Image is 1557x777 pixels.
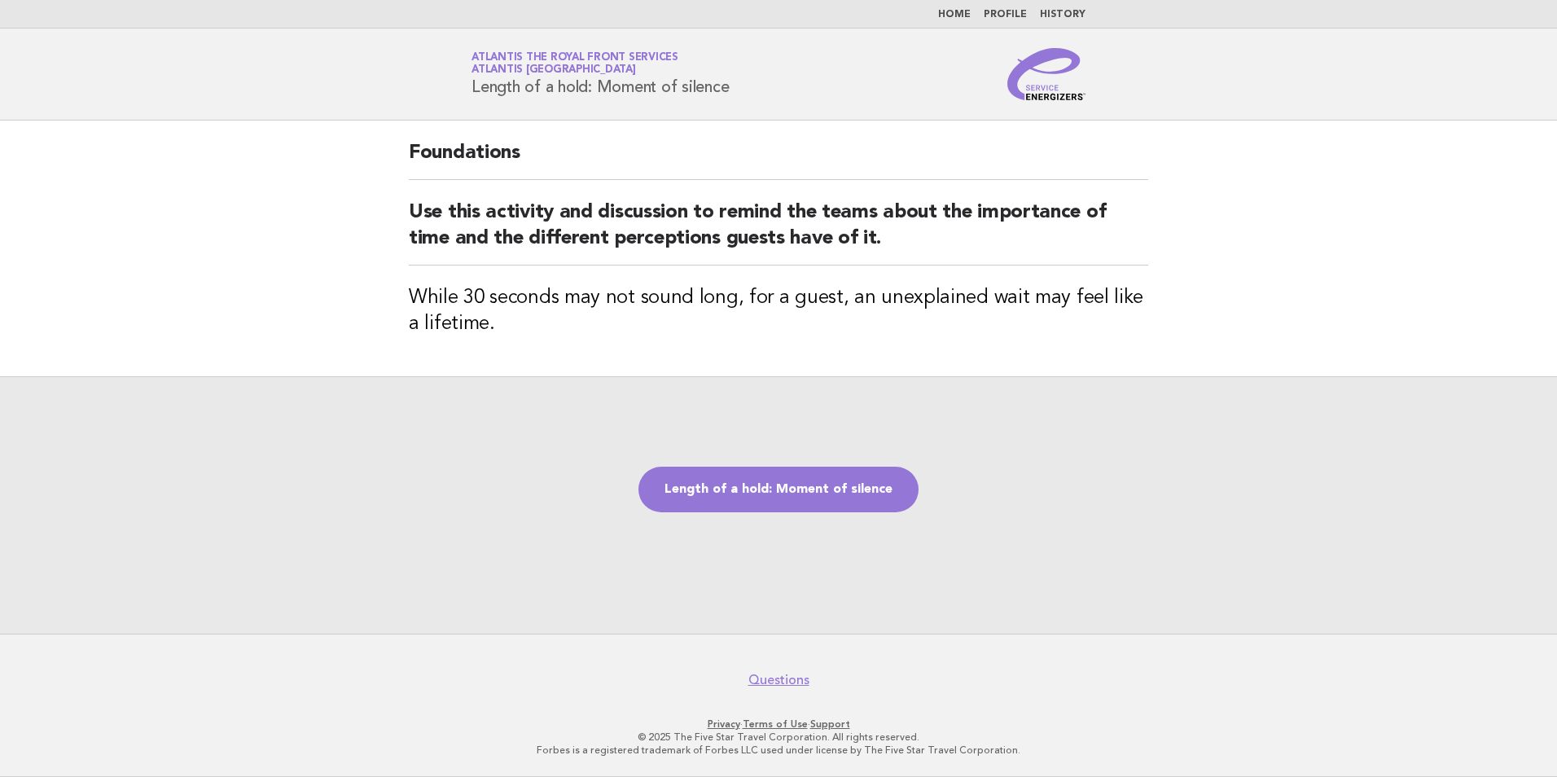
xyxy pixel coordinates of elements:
a: Atlantis The Royal Front ServicesAtlantis [GEOGRAPHIC_DATA] [471,52,678,75]
h2: Use this activity and discussion to remind the teams about the importance of time and the differe... [409,200,1148,266]
a: Questions [748,672,809,688]
h2: Foundations [409,140,1148,180]
a: History [1040,10,1086,20]
a: Terms of Use [743,718,808,730]
a: Home [938,10,971,20]
a: Privacy [708,718,740,730]
a: Length of a hold: Moment of silence [638,467,919,512]
h3: While 30 seconds may not sound long, for a guest, an unexplained wait may feel like a lifetime. [409,285,1148,337]
a: Support [810,718,850,730]
p: · · [280,718,1277,731]
a: Profile [984,10,1027,20]
p: © 2025 The Five Star Travel Corporation. All rights reserved. [280,731,1277,744]
p: Forbes is a registered trademark of Forbes LLC used under license by The Five Star Travel Corpora... [280,744,1277,757]
img: Service Energizers [1007,48,1086,100]
h1: Length of a hold: Moment of silence [471,53,729,95]
span: Atlantis [GEOGRAPHIC_DATA] [471,65,636,76]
